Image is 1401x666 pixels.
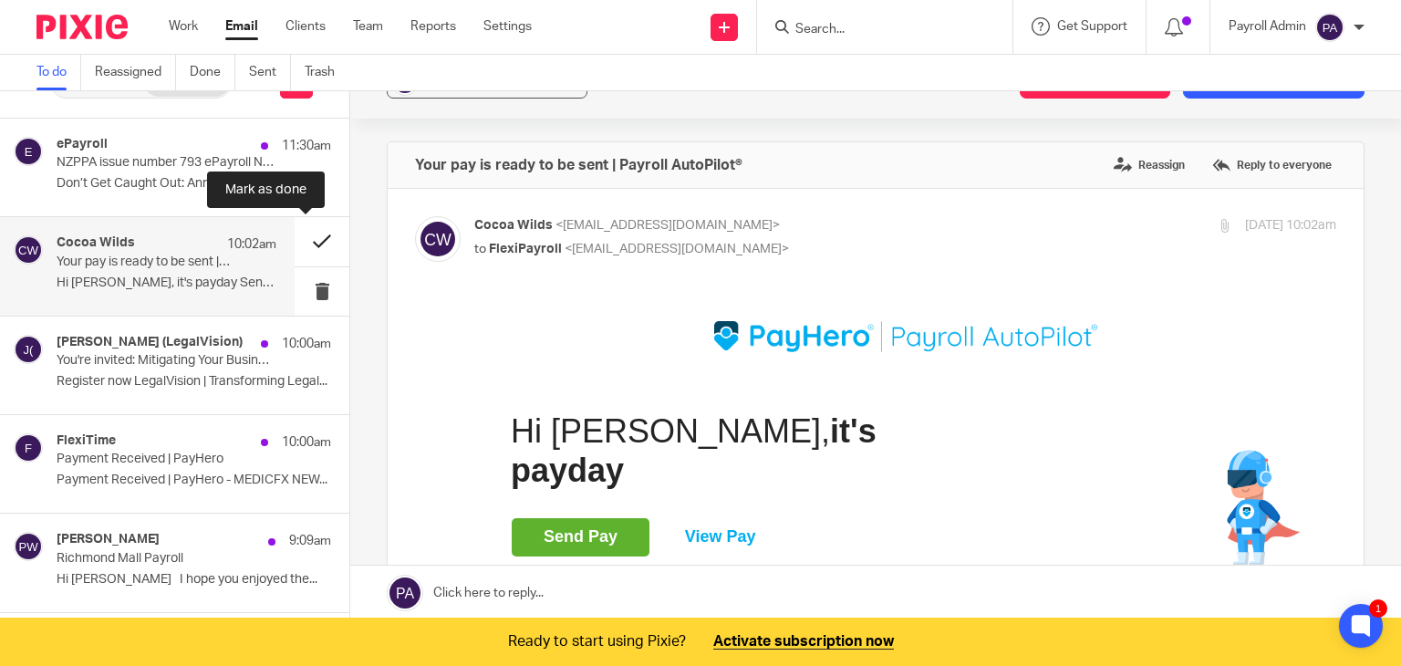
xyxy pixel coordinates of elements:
img: svg%3E [415,216,461,262]
span: <[EMAIL_ADDRESS][DOMAIN_NAME]> [565,243,789,255]
label: Reassign [1109,151,1189,179]
p: 10:00am [282,335,331,353]
p: Hi [PERSON_NAME] I hope you enjoyed the... [57,572,331,588]
img: AutoPilot_Info.png [752,115,862,303]
span: I've attached a Pay Summary Report for you [37,287,306,303]
span: Cocoa Wilds [474,219,553,232]
h4: [PERSON_NAME] (LegalVision) [57,335,243,350]
a: To do [36,55,81,90]
img: AutoPilot_Logo.png [240,23,623,54]
img: svg%3E [14,235,43,265]
input: Search [794,22,958,38]
h4: Cocoa Wilds [57,235,135,251]
a: View Pay [177,220,315,258]
span: <[EMAIL_ADDRESS][DOMAIN_NAME]> [555,219,780,232]
p: [DATE] 10:02am [1245,216,1336,235]
a: Done [190,55,235,90]
img: svg%3E [14,433,43,463]
img: svg%3E [1315,13,1344,42]
label: Reply to everyone [1208,151,1336,179]
span: it's payday [36,114,402,191]
h4: Your pay is ready to be sent | Payroll AutoPilot® [415,156,742,174]
h4: ePayroll [57,137,108,152]
a: Settings [483,17,532,36]
a: Reassigned [95,55,176,90]
h4: FlexiTime [57,433,116,449]
img: svg%3E [14,335,43,364]
p: 10:02am [227,235,276,254]
p: Payroll Admin [1229,17,1306,36]
p: Your pay is ready to be sent | Payroll AutoPilot® [57,255,233,270]
p: Payment Received | PayHero [57,452,276,467]
p: Register now LegalVision | Transforming Legal... [57,374,331,390]
p: Hi [PERSON_NAME], it's payday Send Pay View Pay I've... [57,276,276,291]
p: 10:00am [282,433,331,452]
p: 11:30am [282,137,331,155]
img: svg%3E [14,532,43,561]
p: NZPPA issue number 793 ePayroll Newsletter [57,155,276,171]
img: svg%3E [14,137,43,166]
span: FlexiPayroll [489,243,562,255]
p: Richmond Mall Payroll [57,551,276,567]
span: to [474,243,486,255]
a: Sent [249,55,291,90]
h4: [PERSON_NAME] [57,532,160,547]
div: 1 [1369,599,1387,618]
p: [STREET_ADDRESS] [342,381,519,399]
p: 9:09am [289,532,331,550]
a: Reports [410,17,456,36]
a: Work [169,17,198,36]
a: Team [353,17,383,36]
a: Trash [305,55,348,90]
a: Clients [285,17,326,36]
p: Sent with ♥ from PayHero [342,359,519,377]
span: Get Support [1057,20,1127,33]
p: Don’t Get Caught Out: Annual Holidays and FBAPS... [57,176,331,192]
h2: Hi [PERSON_NAME], [36,113,524,192]
a: Email [225,17,258,36]
p: You're invited: Mitigating Your Business' Health & Safety Legal Risks with NZISM [57,353,276,369]
img: Pixie [36,15,128,39]
p: Payment Received | PayHero - MEDICFX NEW... [57,473,331,488]
a: Send Pay [37,220,175,258]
